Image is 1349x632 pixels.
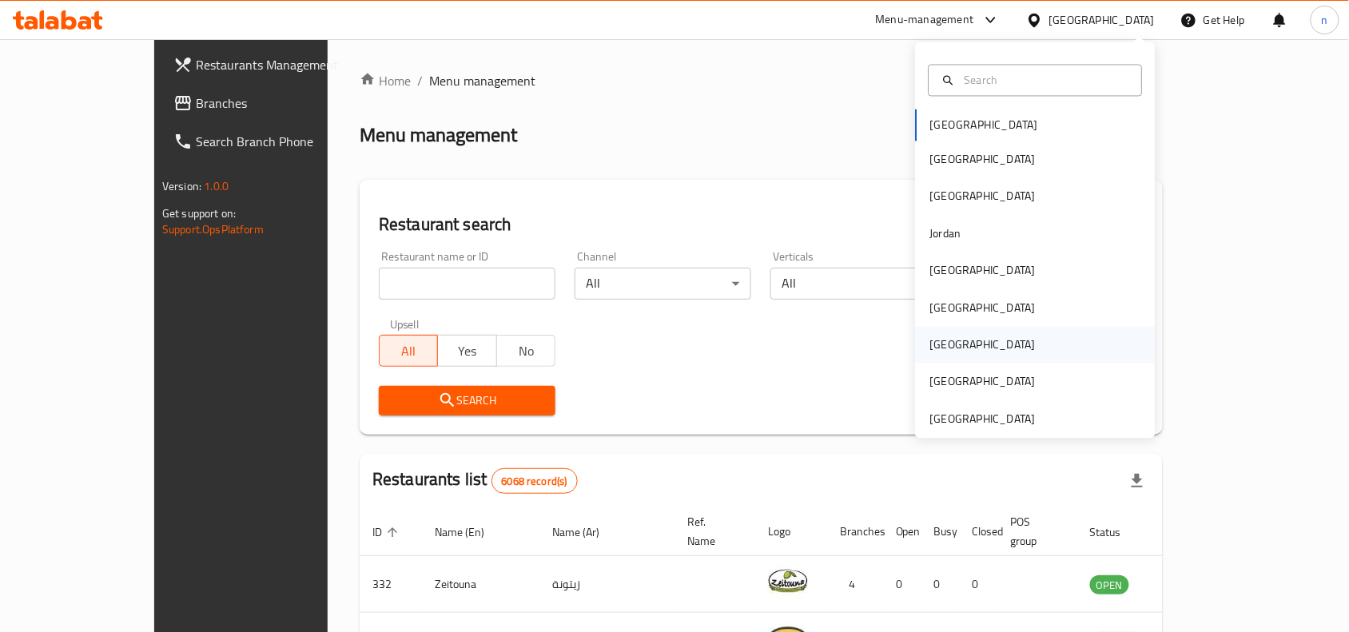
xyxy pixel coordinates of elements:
[755,507,827,556] th: Logo
[1118,462,1156,500] div: Export file
[162,219,264,240] a: Support.OpsPlatform
[958,71,1132,89] input: Search
[360,122,517,148] h2: Menu management
[575,268,751,300] div: All
[162,176,201,197] span: Version:
[417,71,423,90] li: /
[930,262,1036,280] div: [GEOGRAPHIC_DATA]
[883,507,921,556] th: Open
[930,299,1036,316] div: [GEOGRAPHIC_DATA]
[1322,11,1328,29] span: n
[503,340,549,363] span: No
[390,319,420,330] label: Upsell
[161,122,380,161] a: Search Branch Phone
[444,340,490,363] span: Yes
[196,55,367,74] span: Restaurants Management
[161,46,380,84] a: Restaurants Management
[386,340,432,363] span: All
[1011,512,1058,551] span: POS group
[876,10,974,30] div: Menu-management
[960,507,998,556] th: Closed
[930,151,1036,169] div: [GEOGRAPHIC_DATA]
[687,512,736,551] span: Ref. Name
[552,523,620,542] span: Name (Ar)
[768,561,808,601] img: Zeitouna
[921,556,960,613] td: 0
[1090,575,1129,594] div: OPEN
[1090,523,1142,542] span: Status
[496,335,555,367] button: No
[1090,576,1129,594] span: OPEN
[921,507,960,556] th: Busy
[883,556,921,613] td: 0
[379,213,1144,237] h2: Restaurant search
[196,93,367,113] span: Branches
[930,188,1036,205] div: [GEOGRAPHIC_DATA]
[422,556,539,613] td: Zeitouna
[435,523,505,542] span: Name (En)
[372,523,403,542] span: ID
[379,268,555,300] input: Search for restaurant name or ID..
[827,556,883,613] td: 4
[960,556,998,613] td: 0
[930,336,1036,354] div: [GEOGRAPHIC_DATA]
[930,373,1036,391] div: [GEOGRAPHIC_DATA]
[372,467,578,494] h2: Restaurants list
[539,556,674,613] td: زيتونة
[196,132,367,151] span: Search Branch Phone
[491,468,578,494] div: Total records count
[1049,11,1155,29] div: [GEOGRAPHIC_DATA]
[161,84,380,122] a: Branches
[492,474,577,489] span: 6068 record(s)
[379,335,438,367] button: All
[930,410,1036,427] div: [GEOGRAPHIC_DATA]
[162,203,236,224] span: Get support on:
[930,225,961,242] div: Jordan
[379,386,555,415] button: Search
[827,507,883,556] th: Branches
[360,71,411,90] a: Home
[360,556,422,613] td: 332
[437,335,496,367] button: Yes
[770,268,947,300] div: All
[360,71,1163,90] nav: breadcrumb
[204,176,229,197] span: 1.0.0
[392,391,543,411] span: Search
[429,71,535,90] span: Menu management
